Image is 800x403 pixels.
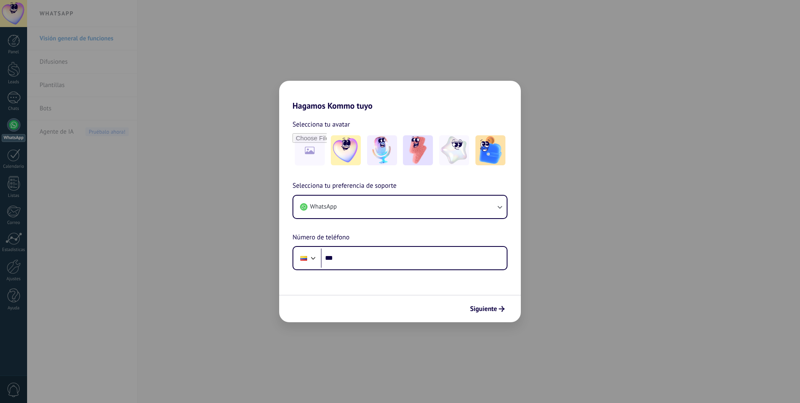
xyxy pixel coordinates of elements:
span: WhatsApp [310,203,337,211]
div: Colombia: + 57 [296,249,312,267]
img: -1.jpeg [331,135,361,165]
img: -5.jpeg [475,135,505,165]
img: -4.jpeg [439,135,469,165]
img: -3.jpeg [403,135,433,165]
h2: Hagamos Kommo tuyo [279,81,521,111]
span: Selecciona tu avatar [292,119,350,130]
button: Siguiente [466,302,508,316]
span: Selecciona tu preferencia de soporte [292,181,397,192]
span: Número de teléfono [292,232,350,243]
span: Siguiente [470,306,497,312]
button: WhatsApp [293,196,507,218]
img: -2.jpeg [367,135,397,165]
